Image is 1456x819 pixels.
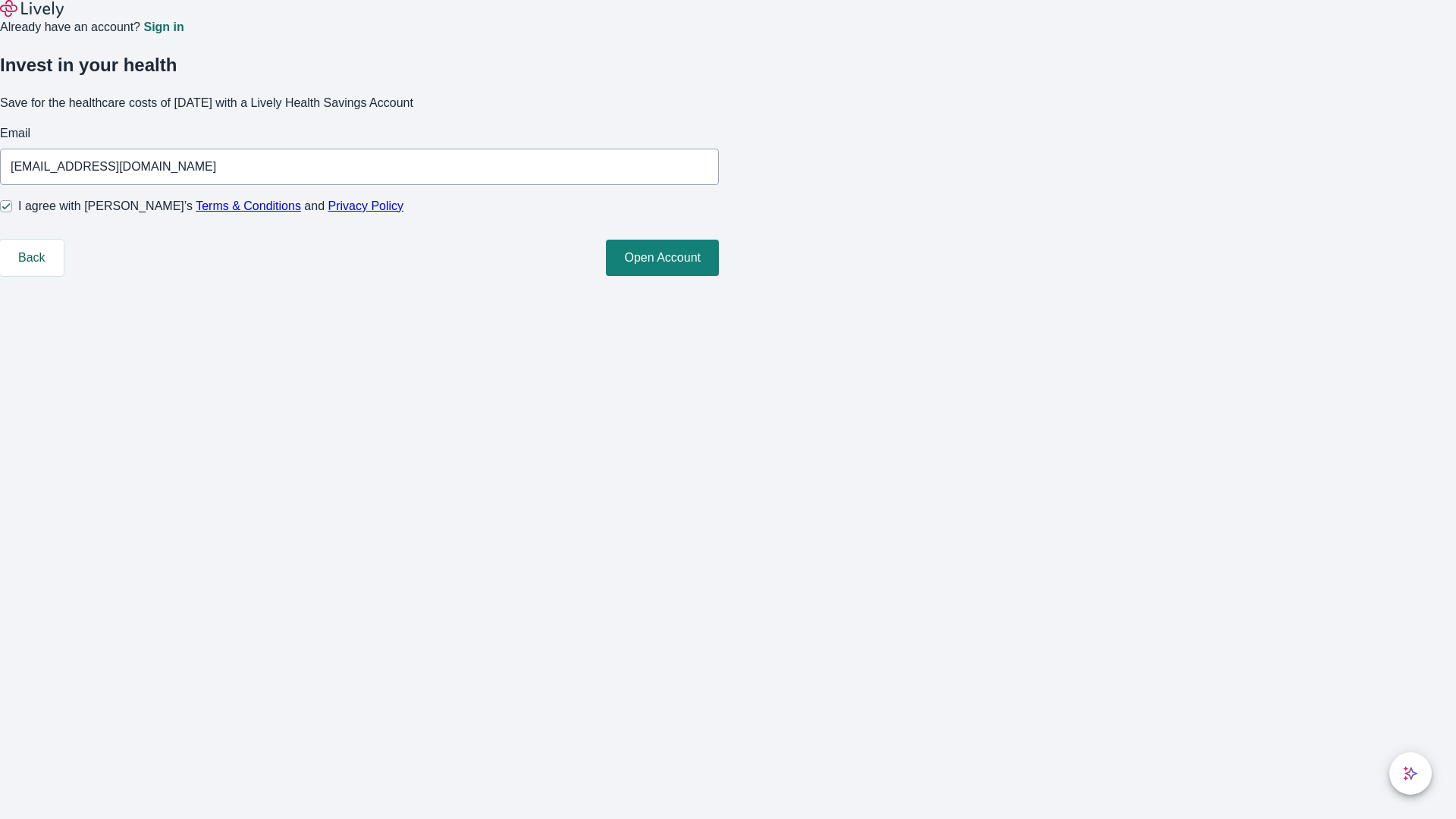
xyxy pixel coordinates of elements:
button: chat [1389,752,1432,795]
a: Terms & Conditions [196,199,301,212]
a: Privacy Policy [328,199,404,212]
button: Open Account [606,240,719,276]
span: I agree with [PERSON_NAME]’s and [18,197,403,215]
svg: Lively AI Assistant [1403,766,1418,781]
a: Sign in [143,21,184,33]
